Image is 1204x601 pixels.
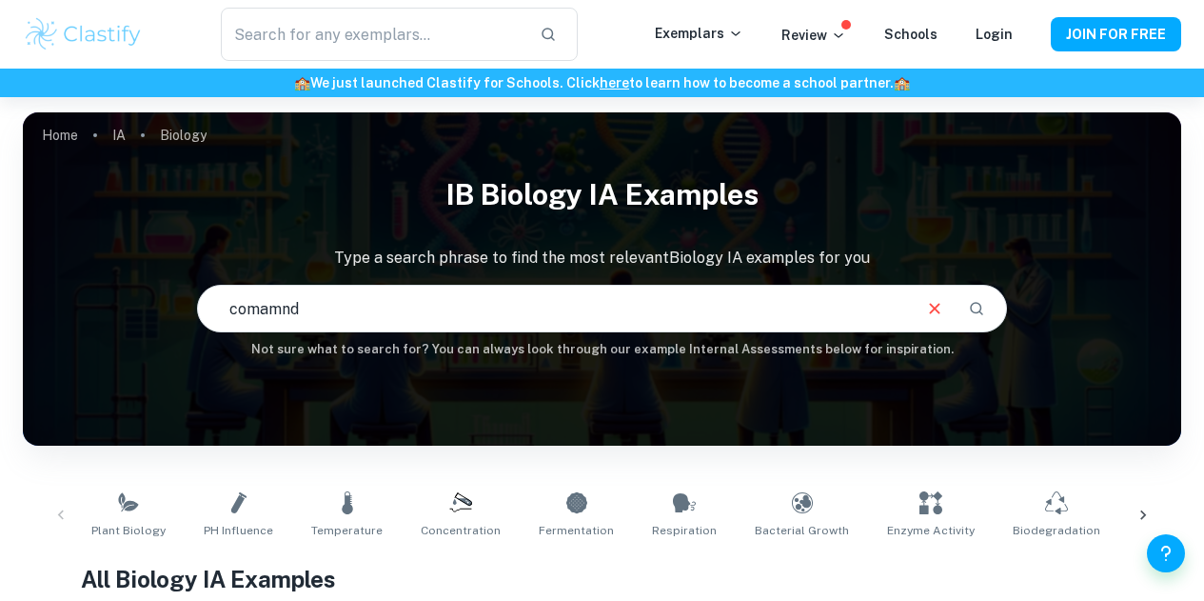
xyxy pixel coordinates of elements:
[81,562,1123,596] h1: All Biology IA Examples
[23,340,1181,359] h6: Not sure what to search for? You can always look through our example Internal Assessments below f...
[1013,522,1100,539] span: Biodegradation
[4,72,1200,93] h6: We just launched Clastify for Schools. Click to learn how to become a school partner.
[23,166,1181,224] h1: IB Biology IA examples
[221,8,525,61] input: Search for any exemplars...
[198,282,910,335] input: E.g. photosynthesis, coffee and protein, HDI and diabetes...
[204,522,273,539] span: pH Influence
[421,522,501,539] span: Concentration
[884,27,938,42] a: Schools
[1051,17,1181,51] button: JOIN FOR FREE
[652,522,717,539] span: Respiration
[917,290,953,327] button: Clear
[160,125,207,146] p: Biology
[600,75,629,90] a: here
[42,122,78,149] a: Home
[894,75,910,90] span: 🏫
[112,122,126,149] a: IA
[755,522,849,539] span: Bacterial Growth
[887,522,975,539] span: Enzyme Activity
[960,292,993,325] button: Search
[655,23,743,44] p: Exemplars
[23,247,1181,270] p: Type a search phrase to find the most relevant Biology IA examples for you
[976,27,1013,42] a: Login
[781,25,846,46] p: Review
[294,75,310,90] span: 🏫
[91,522,166,539] span: Plant Biology
[311,522,383,539] span: Temperature
[1147,534,1185,572] button: Help and Feedback
[23,15,144,53] img: Clastify logo
[539,522,614,539] span: Fermentation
